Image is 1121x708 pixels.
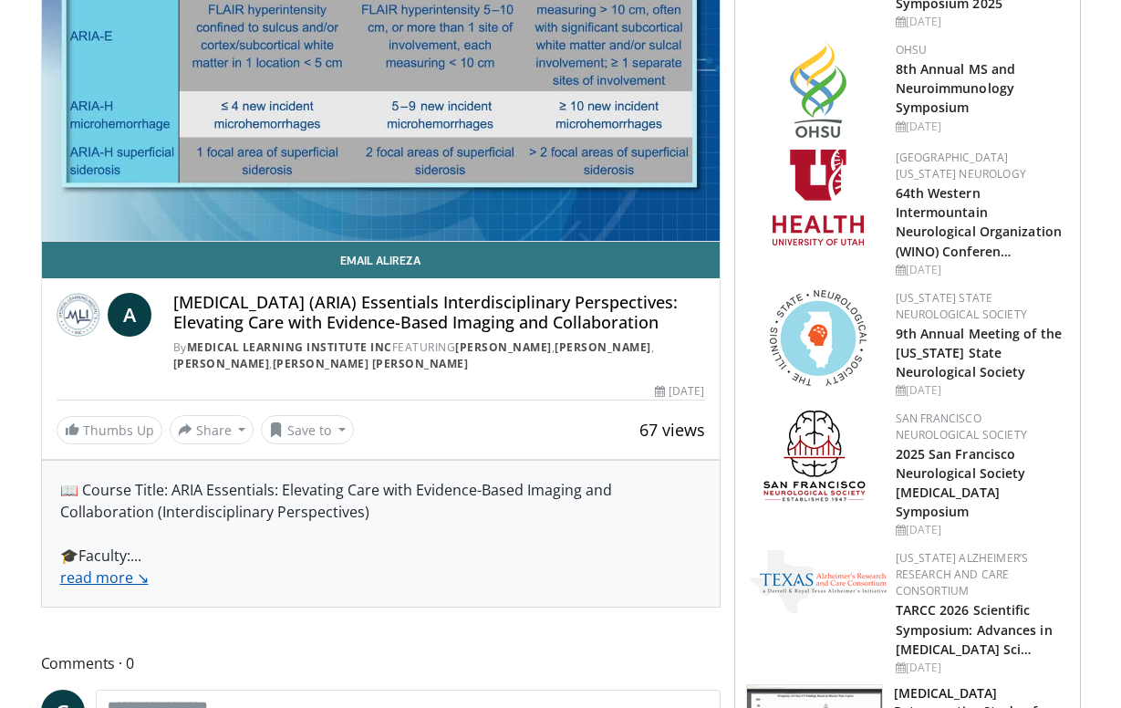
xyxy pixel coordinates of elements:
[896,382,1065,399] div: [DATE]
[896,290,1027,322] a: [US_STATE] State Neurological Society
[60,546,149,588] span: ...
[173,339,705,372] div: By FEATURING , , ,
[639,419,705,441] span: 67 views
[896,184,1063,259] a: 64th Western Intermountain Neurological Organization (WINO) Conferen…
[42,242,720,278] a: Email Alireza
[896,14,1065,30] div: [DATE]
[896,325,1063,380] a: 9th Annual Meeting of the [US_STATE] State Neurological Society
[57,416,162,444] a: Thumbs Up
[173,293,705,332] h4: [MEDICAL_DATA] (ARIA) Essentials Interdisciplinary Perspectives: Elevating Care with Evidence-Bas...
[896,262,1065,278] div: [DATE]
[896,42,928,57] a: OHSU
[455,339,552,355] a: [PERSON_NAME]
[60,479,701,588] div: 📖 Course Title: ARIA Essentials: Elevating Care with Evidence-Based Imaging and Collaboration (In...
[896,60,1016,116] a: 8th Annual MS and Neuroimmunology Symposium
[773,150,864,245] img: f6362829-b0a3-407d-a044-59546adfd345.png.150x105_q85_autocrop_double_scale_upscale_version-0.2.png
[896,445,1026,520] a: 2025 San Francisco Neurological Society [MEDICAL_DATA] Symposium
[555,339,651,355] a: [PERSON_NAME]
[770,290,867,386] img: 71a8b48c-8850-4916-bbdd-e2f3ccf11ef9.png.150x105_q85_autocrop_double_scale_upscale_version-0.2.png
[896,411,1027,442] a: San Francisco Neurological Society
[108,293,151,337] a: A
[896,601,1053,657] a: TARCC 2026 Scientific Symposium: Advances in [MEDICAL_DATA] Sci…
[790,42,846,138] img: da959c7f-65a6-4fcf-a939-c8c702e0a770.png.150x105_q85_autocrop_double_scale_upscale_version-0.2.png
[261,415,354,444] button: Save to
[896,119,1065,135] div: [DATE]
[896,660,1065,676] div: [DATE]
[273,356,469,371] a: [PERSON_NAME] [PERSON_NAME]
[41,651,721,675] span: Comments 0
[896,150,1026,182] a: [GEOGRAPHIC_DATA][US_STATE] Neurology
[655,383,704,400] div: [DATE]
[896,550,1029,599] a: [US_STATE] Alzheimer’s Research and Care Consortium
[896,522,1065,538] div: [DATE]
[57,293,100,337] img: Medical Learning Institute Inc
[187,339,392,355] a: Medical Learning Institute Inc
[60,567,149,588] a: read more ↘
[750,550,887,614] img: c78a2266-bcdd-4805-b1c2-ade407285ecb.png.150x105_q85_autocrop_double_scale_upscale_version-0.2.png
[170,415,254,444] button: Share
[763,411,873,506] img: ad8adf1f-d405-434e-aebe-ebf7635c9b5d.png.150x105_q85_autocrop_double_scale_upscale_version-0.2.png
[173,356,270,371] a: [PERSON_NAME]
